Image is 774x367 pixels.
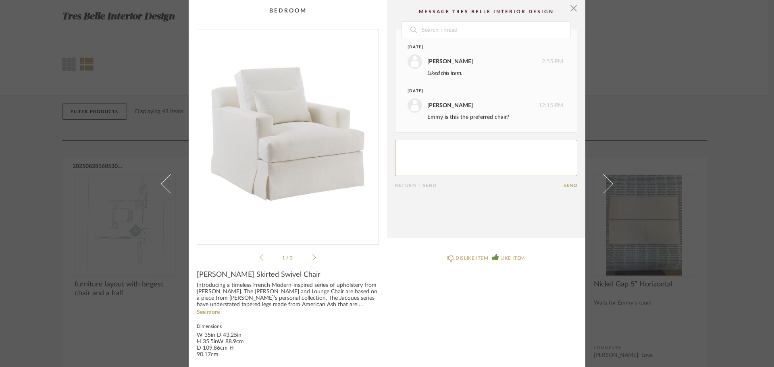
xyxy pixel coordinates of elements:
[408,88,548,94] div: [DATE]
[197,323,245,329] label: Dimensions
[290,255,294,260] span: 2
[286,255,290,260] span: /
[427,57,473,66] div: [PERSON_NAME]
[197,29,379,238] img: 48033db5-c757-4411-8d8d-cf6eeb386c90_1000x1000.jpg
[282,255,286,260] span: 1
[427,101,473,110] div: [PERSON_NAME]
[408,98,563,113] div: 12:15 PM
[197,29,379,238] div: 0
[408,54,563,69] div: 2:55 PM
[456,254,488,262] div: DISLIKE ITEM
[197,309,220,315] a: See more
[197,282,379,308] div: Introducing a timeless French Modern-inspired series of upholstery from [PERSON_NAME]. The [PERSO...
[427,69,563,78] div: Liked this item.
[395,183,564,188] div: Return = Send
[408,44,548,50] div: [DATE]
[197,270,320,279] span: [PERSON_NAME] Skirted Swivel Chair
[564,183,577,188] button: Send
[500,254,524,262] div: LIKE ITEM
[197,332,245,358] div: W 35in D 43.25in H 35.5inW 88.9cm D 109.86cm H 90.17cm
[427,113,563,122] div: Emmy is this the preferred chair?
[421,22,570,38] input: Search Thread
